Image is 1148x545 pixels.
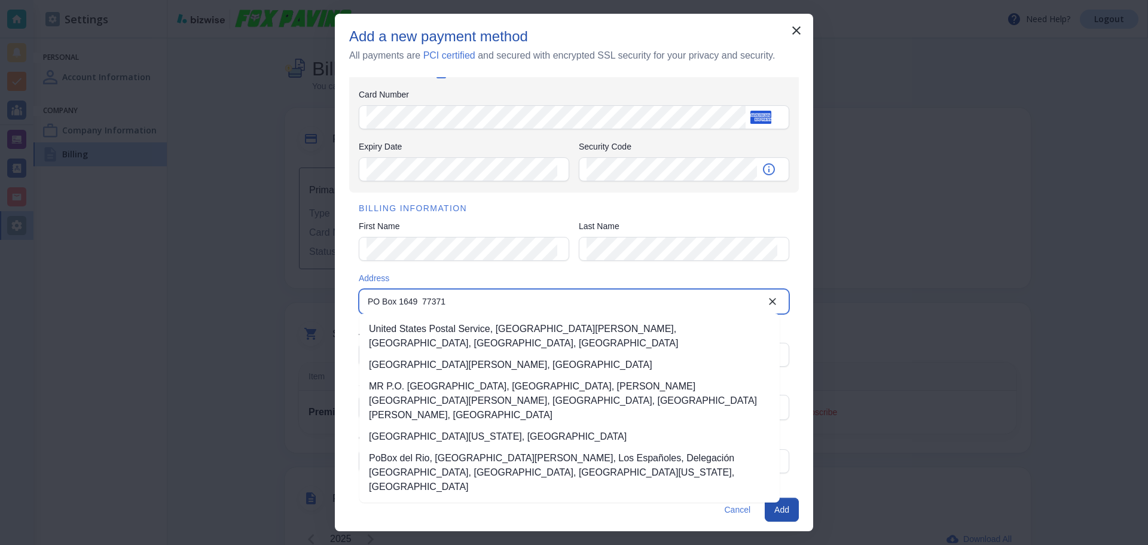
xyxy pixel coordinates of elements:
img: American Express [750,111,771,124]
button: Cancel [719,498,755,522]
li: [GEOGRAPHIC_DATA][US_STATE], [GEOGRAPHIC_DATA] [359,426,780,447]
a: PCI certified [423,50,475,60]
li: PoBox del Rio, [GEOGRAPHIC_DATA][PERSON_NAME], Los Españoles, Delegación [GEOGRAPHIC_DATA], [GEOG... [359,447,780,498]
button: Add [765,498,799,522]
h6: BILLING INFORMATION [359,202,789,215]
label: Card Number [359,89,789,101]
button: Clear [761,290,784,313]
label: City [359,432,496,444]
li: MR P.O. [GEOGRAPHIC_DATA], [GEOGRAPHIC_DATA], [PERSON_NAME][GEOGRAPHIC_DATA][PERSON_NAME], [GEOGR... [359,376,780,426]
li: United States Postal Service, [GEOGRAPHIC_DATA][PERSON_NAME], [GEOGRAPHIC_DATA], [GEOGRAPHIC_DATA... [359,318,780,354]
label: Select your Country [359,378,789,390]
label: Security Code [579,141,789,153]
label: First Name [359,220,569,232]
h6: All payments are and secured with encrypted SSL security for your privacy and security. [349,48,775,63]
li: [GEOGRAPHIC_DATA][PERSON_NAME], [GEOGRAPHIC_DATA] [359,354,780,376]
label: Expiry Date [359,141,569,153]
label: Address [359,272,789,284]
svg: Security code is the 3-4 digit number on the back of your card [762,162,776,176]
label: Last Name [579,220,789,232]
h5: Add a new payment method [349,28,528,45]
